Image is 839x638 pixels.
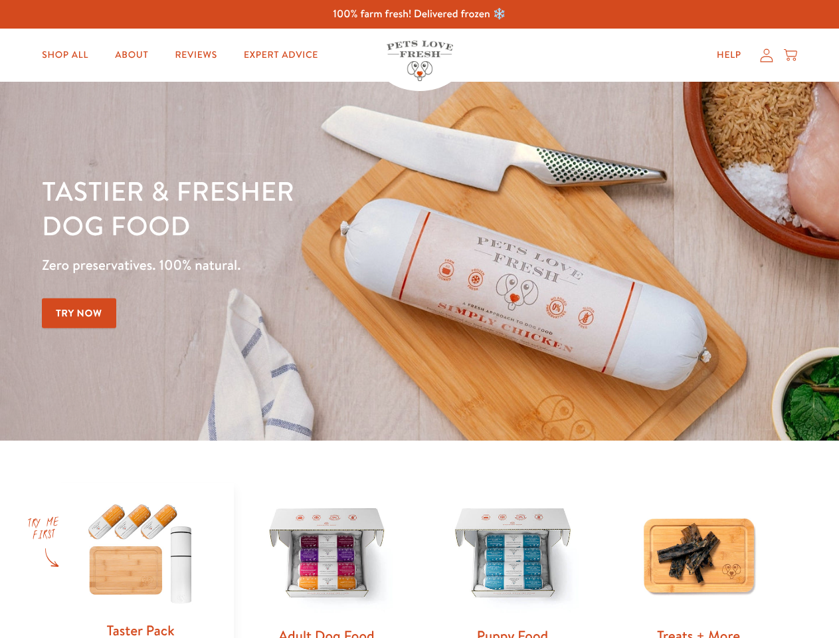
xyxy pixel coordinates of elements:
a: Expert Advice [233,42,329,68]
a: Reviews [164,42,227,68]
a: About [104,42,159,68]
h1: Tastier & fresher dog food [42,173,545,243]
img: Pets Love Fresh [387,41,453,81]
p: Zero preservatives. 100% natural. [42,253,545,277]
a: Shop All [31,42,99,68]
a: Help [706,42,752,68]
a: Try Now [42,298,116,328]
